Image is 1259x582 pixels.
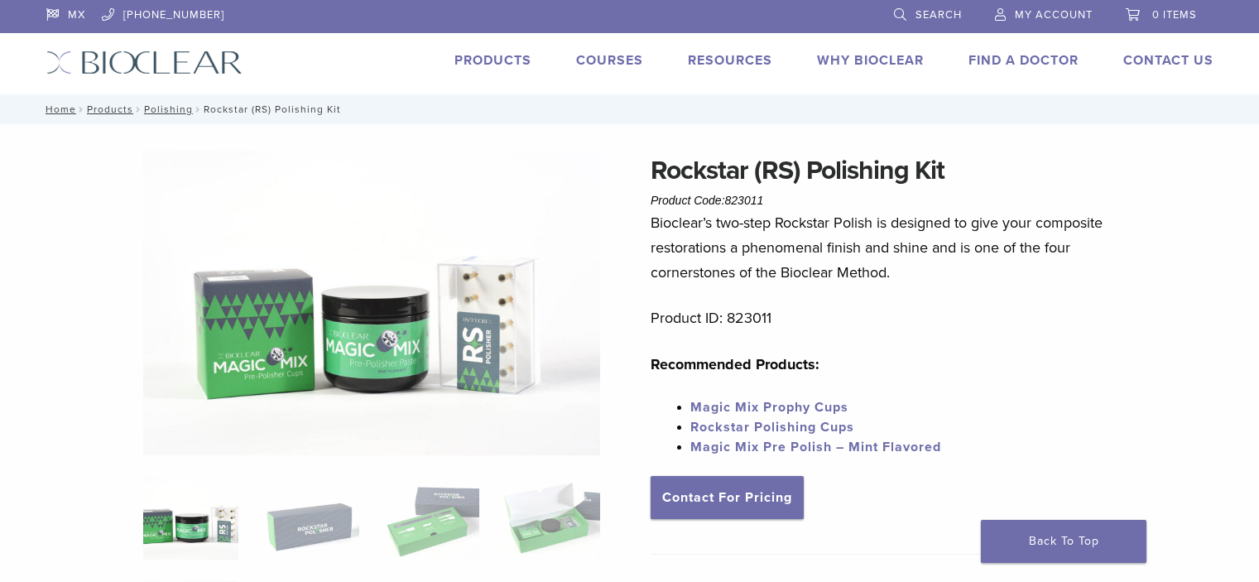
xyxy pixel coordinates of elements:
[263,477,358,560] img: Rockstar (RS) Polishing Kit - Image 2
[915,8,962,22] span: Search
[651,476,804,519] a: Contact For Pricing
[690,439,941,455] a: Magic Mix Pre Polish – Mint Flavored
[690,419,854,435] a: Rockstar Polishing Cups
[143,477,238,560] img: DSC_6582-copy-324x324.jpg
[454,52,531,69] a: Products
[1152,8,1197,22] span: 0 items
[504,477,599,560] img: Rockstar (RS) Polishing Kit - Image 4
[576,52,643,69] a: Courses
[143,151,600,456] img: DSC_6582 copy
[46,51,243,75] img: Bioclear
[1123,52,1213,69] a: Contact Us
[651,355,819,373] strong: Recommended Products:
[688,52,772,69] a: Resources
[651,210,1137,285] p: Bioclear’s two-step Rockstar Polish is designed to give your composite restorations a phenomenal ...
[133,105,144,113] span: /
[651,305,1137,330] p: Product ID: 823011
[690,399,848,416] a: Magic Mix Prophy Cups
[87,103,133,115] a: Products
[144,103,193,115] a: Polishing
[34,94,1226,124] nav: Rockstar (RS) Polishing Kit
[981,520,1146,563] a: Back To Top
[76,105,87,113] span: /
[651,151,1137,190] h1: Rockstar (RS) Polishing Kit
[651,194,763,207] span: Product Code:
[817,52,924,69] a: Why Bioclear
[384,477,479,560] img: Rockstar (RS) Polishing Kit - Image 3
[1015,8,1093,22] span: My Account
[193,105,204,113] span: /
[968,52,1079,69] a: Find A Doctor
[41,103,76,115] a: Home
[725,194,764,207] span: 823011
